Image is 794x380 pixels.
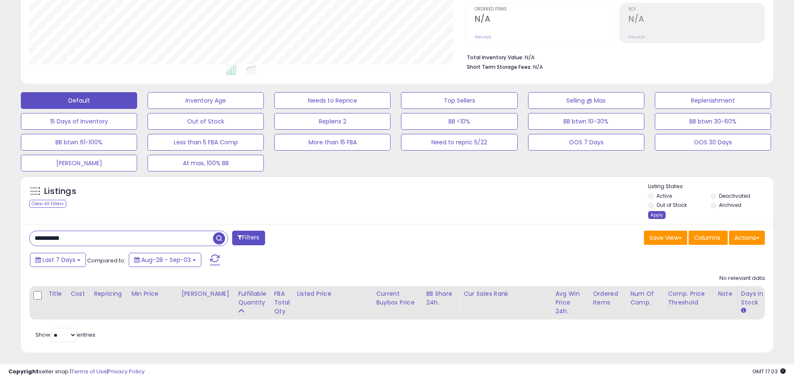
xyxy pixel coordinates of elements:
div: Avg Win Price 24h. [555,289,586,316]
button: Actions [729,231,765,245]
div: Fulfillable Quantity [238,289,267,307]
button: Selling @ Max [528,92,644,109]
div: seller snap | | [8,368,145,376]
b: Short Term Storage Fees: [467,63,532,70]
a: Privacy Policy [108,367,145,375]
span: Aug-28 - Sep-03 [141,256,191,264]
div: Repricing [94,289,124,298]
button: BB btwn 61-100% [21,134,137,151]
div: Days In Stock [741,289,771,307]
button: Need to repric 5/22 [401,134,517,151]
label: Archived [719,201,741,209]
div: Ordered Items [593,289,623,307]
span: Show: entries [35,331,95,339]
b: Total Inventory Value: [467,54,523,61]
button: Less than 5 FBA Comp [148,134,264,151]
h2: N/A [475,14,611,25]
button: Needs to Reprice [274,92,391,109]
li: N/A [467,52,759,62]
span: 2025-09-11 17:03 GMT [752,367,786,375]
div: BB Share 24h. [426,289,456,307]
button: Replens 2 [274,113,391,130]
button: Top Sellers [401,92,517,109]
div: Cost [70,289,87,298]
span: Columns [694,234,720,242]
span: Ordered Items [475,7,611,12]
button: [PERSON_NAME] [21,155,137,171]
span: Last 7 Days [43,256,75,264]
small: Days In Stock. [741,307,746,315]
a: Terms of Use [71,367,107,375]
small: Prev: N/A [629,35,645,40]
button: More than 15 FBA [274,134,391,151]
button: Default [21,92,137,109]
button: Last 7 Days [30,253,86,267]
small: Prev: N/A [475,35,491,40]
label: Out of Stock [656,201,687,209]
div: Note [718,289,734,298]
p: Listing States: [648,183,773,191]
h2: N/A [629,14,764,25]
span: ROI [629,7,764,12]
button: Out of Stock [148,113,264,130]
div: [PERSON_NAME] [181,289,231,298]
button: Inventory Age [148,92,264,109]
button: OOS 7 Days [528,134,644,151]
button: 15 Days of Inventory [21,113,137,130]
button: BB <10% [401,113,517,130]
div: Clear All Filters [29,200,66,208]
button: BB btwn 30-60% [655,113,771,130]
strong: Copyright [8,367,39,375]
div: Comp. Price Threshold [668,289,711,307]
div: FBA Total Qty [274,289,290,316]
label: Active [656,192,672,199]
span: N/A [533,63,543,71]
button: OOS 30 Days [655,134,771,151]
button: BB btwn 10-30% [528,113,644,130]
div: Apply [648,211,666,219]
button: Aug-28 - Sep-03 [129,253,201,267]
button: Replenishment [655,92,771,109]
div: Current Buybox Price [376,289,419,307]
button: At max, 100% BB [148,155,264,171]
h5: Listings [44,186,76,197]
button: Columns [689,231,728,245]
label: Deactivated [719,192,750,199]
span: Compared to: [87,257,125,264]
div: Num of Comp. [630,289,661,307]
div: No relevant data [719,274,765,282]
button: Save View [644,231,687,245]
div: Title [48,289,63,298]
div: Listed Price [297,289,369,298]
button: Filters [232,231,265,245]
div: Min Price [131,289,174,298]
div: Cur Sales Rank [463,289,548,298]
